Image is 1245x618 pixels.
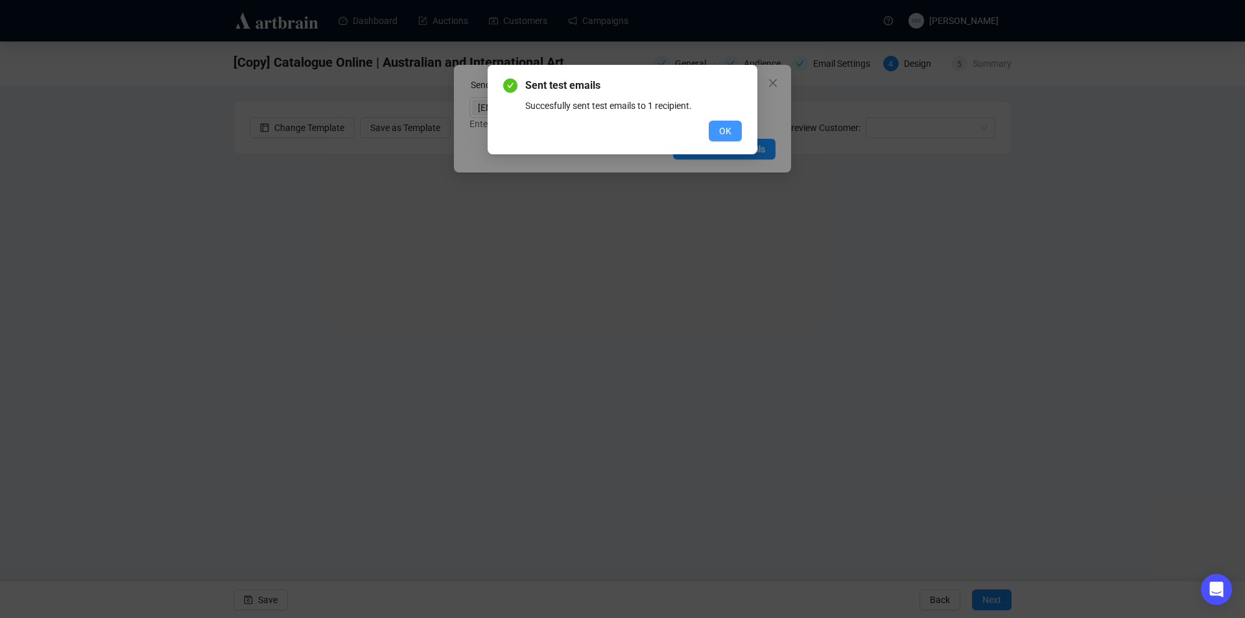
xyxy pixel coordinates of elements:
[1201,574,1232,605] div: Open Intercom Messenger
[719,124,731,138] span: OK
[525,99,742,113] div: Succesfully sent test emails to 1 recipient.
[525,78,742,93] span: Sent test emails
[709,121,742,141] button: OK
[503,78,517,93] span: check-circle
